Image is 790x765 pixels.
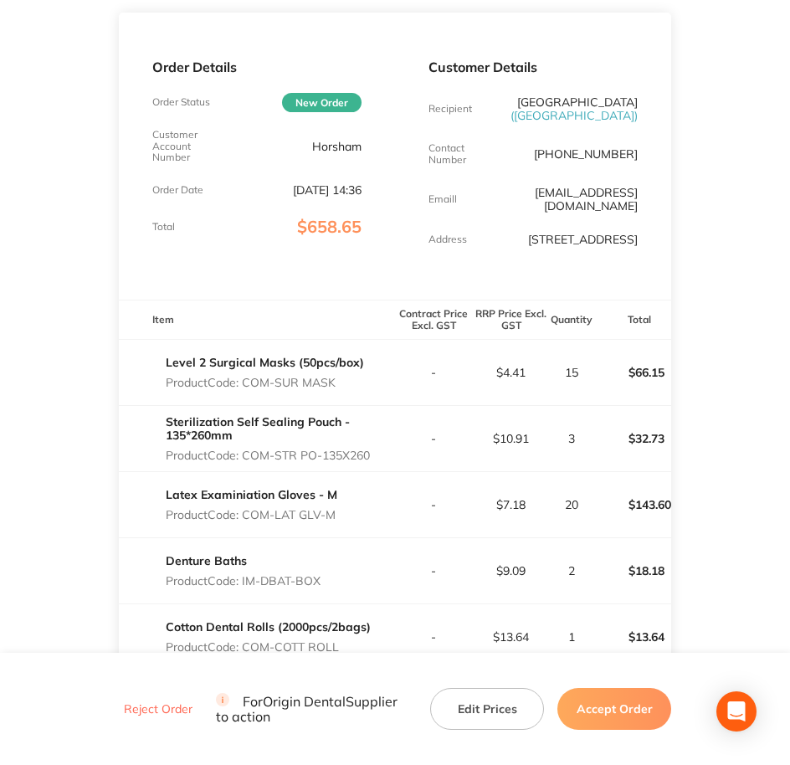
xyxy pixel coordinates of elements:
p: $13.64 [595,617,671,657]
th: Contract Price Excl. GST [395,300,473,339]
p: [STREET_ADDRESS] [528,233,638,246]
a: Latex Examiniation Gloves - M [166,487,337,502]
p: - [396,630,472,644]
p: - [396,432,472,445]
p: $143.60 [595,485,671,525]
p: For Origin Dental Supplier to action [216,693,411,725]
p: Product Code: COM-SUR MASK [166,376,364,389]
span: New Order [282,93,362,112]
a: [EMAIL_ADDRESS][DOMAIN_NAME] [535,185,638,213]
p: $4.41 [474,366,550,379]
p: Product Code: COM-LAT GLV-M [166,508,337,521]
span: ( [GEOGRAPHIC_DATA] ) [510,108,638,123]
div: Open Intercom Messenger [716,691,757,732]
p: Total [152,221,175,233]
p: - [396,564,472,578]
p: [DATE] 14:36 [293,183,362,197]
p: Order Date [152,184,203,196]
th: Item [119,300,395,339]
p: 2 [551,564,593,578]
p: $32.73 [595,418,671,459]
p: Contact Number [428,142,498,166]
button: Accept Order [557,688,671,730]
th: Quantity [550,300,594,339]
p: 20 [551,498,593,511]
p: 3 [551,432,593,445]
a: Sterilization Self Sealing Pouch - 135*260mm [166,414,350,443]
p: [GEOGRAPHIC_DATA] [498,95,638,122]
p: 1 [551,630,593,644]
p: Product Code: COM-COTT ROLL [166,640,371,654]
p: Address [428,234,467,245]
p: [PHONE_NUMBER] [534,147,638,161]
a: Level 2 Surgical Masks (50pcs/box) [166,355,364,370]
a: Cotton Dental Rolls (2000pcs/2bags) [166,619,371,634]
p: $10.91 [474,432,550,445]
p: 15 [551,366,593,379]
p: Emaill [428,193,457,205]
button: Reject Order [119,702,197,717]
p: $18.18 [595,551,671,591]
a: Denture Baths [166,553,247,568]
p: Order Status [152,96,210,108]
p: $9.09 [474,564,550,578]
p: Horsham [312,140,362,153]
p: $7.18 [474,498,550,511]
p: - [396,366,472,379]
p: Customer Details [428,59,638,74]
p: Recipient [428,103,472,115]
th: Total [594,300,672,339]
button: Edit Prices [430,688,544,730]
span: $658.65 [297,216,362,237]
p: - [396,498,472,511]
p: $13.64 [474,630,550,644]
p: Customer Account Number [152,129,222,163]
p: Order Details [152,59,362,74]
p: Product Code: COM-STR PO-135X260 [166,449,395,462]
th: RRP Price Excl. GST [473,300,551,339]
p: Product Code: IM-DBAT-BOX [166,574,321,588]
p: $66.15 [595,352,671,393]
